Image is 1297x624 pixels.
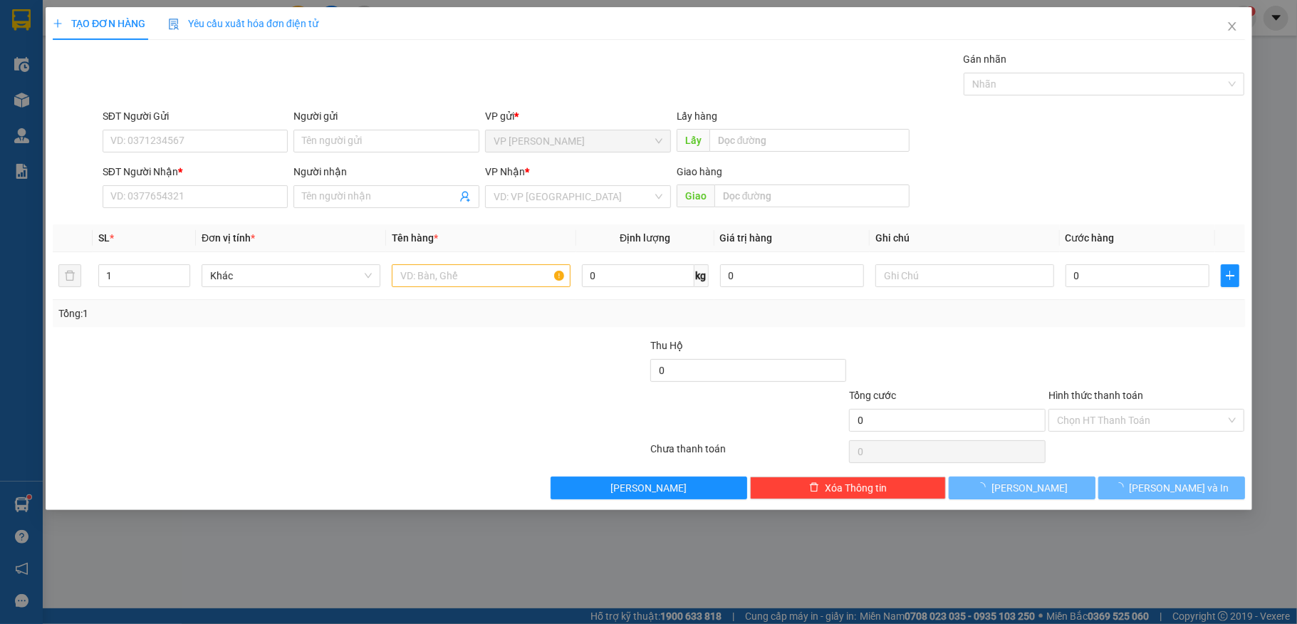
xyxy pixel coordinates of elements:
[1129,480,1229,496] span: [PERSON_NAME] và In
[1113,482,1129,492] span: loading
[676,184,714,207] span: Giao
[610,480,687,496] span: [PERSON_NAME]
[719,264,863,287] input: 0
[870,224,1060,252] th: Ghi chú
[809,482,819,494] span: delete
[98,232,109,244] span: SL
[58,264,81,287] button: delete
[392,232,438,244] span: Tên hàng
[210,265,372,286] span: Khác
[709,129,910,152] input: Dọc đường
[714,184,910,207] input: Dọc đường
[963,53,1006,65] label: Gán nhãn
[293,108,479,124] div: Người gửi
[1226,21,1237,32] span: close
[694,264,708,287] span: kg
[1222,270,1239,281] span: plus
[976,482,991,492] span: loading
[650,340,682,351] span: Thu Hộ
[648,441,848,466] div: Chưa thanh toán
[1065,232,1114,244] span: Cước hàng
[620,232,670,244] span: Định lượng
[719,232,772,244] span: Giá trị hàng
[103,164,288,180] div: SĐT Người Nhận
[551,477,747,499] button: [PERSON_NAME]
[991,480,1068,496] span: [PERSON_NAME]
[168,18,318,29] span: Yêu cầu xuất hóa đơn điện tử
[392,264,571,287] input: VD: Bàn, Ghế
[103,108,288,124] div: SĐT Người Gửi
[1098,477,1245,499] button: [PERSON_NAME] và In
[1048,390,1143,401] label: Hình thức thanh toán
[293,164,479,180] div: Người nhận
[676,166,722,177] span: Giao hàng
[58,306,501,321] div: Tổng: 1
[459,191,471,202] span: user-add
[485,108,671,124] div: VP gửi
[494,130,662,152] span: VP Phan Thiết
[849,390,896,401] span: Tổng cước
[53,19,63,28] span: plus
[676,129,709,152] span: Lấy
[676,110,717,122] span: Lấy hàng
[875,264,1054,287] input: Ghi Chú
[53,18,145,29] span: TẠO ĐƠN HÀNG
[825,480,887,496] span: Xóa Thông tin
[168,19,179,30] img: icon
[1212,7,1251,47] button: Close
[485,166,525,177] span: VP Nhận
[1221,264,1239,287] button: plus
[949,477,1095,499] button: [PERSON_NAME]
[749,477,946,499] button: deleteXóa Thông tin
[202,232,255,244] span: Đơn vị tính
